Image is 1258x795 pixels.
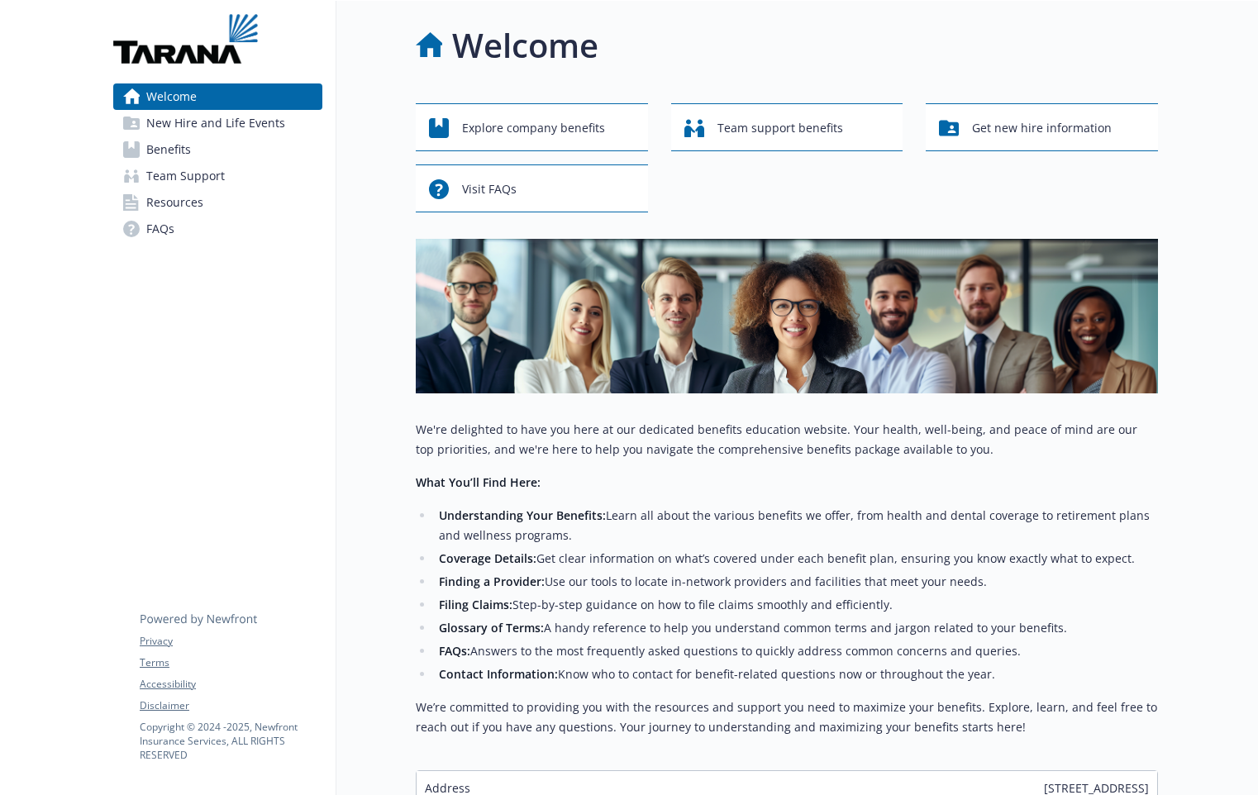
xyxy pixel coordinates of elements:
[439,643,470,659] strong: FAQs:
[671,103,903,151] button: Team support benefits
[434,595,1158,615] li: Step-by-step guidance on how to file claims smoothly and efficiently.
[140,634,322,649] a: Privacy
[140,698,322,713] a: Disclaimer
[146,216,174,242] span: FAQs
[416,103,648,151] button: Explore company benefits
[462,112,605,144] span: Explore company benefits
[416,474,541,490] strong: What You’ll Find Here:
[146,110,285,136] span: New Hire and Life Events
[416,697,1158,737] p: We’re committed to providing you with the resources and support you need to maximize your benefit...
[434,572,1158,592] li: Use our tools to locate in-network providers and facilities that meet your needs.
[434,618,1158,638] li: A handy reference to help you understand common terms and jargon related to your benefits.
[113,216,322,242] a: FAQs
[416,420,1158,459] p: We're delighted to have you here at our dedicated benefits education website. Your health, well-b...
[439,620,544,636] strong: Glossary of Terms:
[113,163,322,189] a: Team Support
[972,112,1112,144] span: Get new hire information
[439,666,558,682] strong: Contact Information:
[113,110,322,136] a: New Hire and Life Events
[717,112,843,144] span: Team support benefits
[434,506,1158,545] li: Learn all about the various benefits we offer, from health and dental coverage to retirement plan...
[439,550,536,566] strong: Coverage Details:
[416,239,1158,393] img: overview page banner
[416,164,648,212] button: Visit FAQs
[439,574,545,589] strong: Finding a Provider:
[140,677,322,692] a: Accessibility
[439,597,512,612] strong: Filing Claims:
[113,189,322,216] a: Resources
[439,507,606,523] strong: Understanding Your Benefits:
[434,549,1158,569] li: Get clear information on what’s covered under each benefit plan, ensuring you know exactly what t...
[146,136,191,163] span: Benefits
[434,641,1158,661] li: Answers to the most frequently asked questions to quickly address common concerns and queries.
[140,720,322,762] p: Copyright © 2024 - 2025 , Newfront Insurance Services, ALL RIGHTS RESERVED
[113,83,322,110] a: Welcome
[434,664,1158,684] li: Know who to contact for benefit-related questions now or throughout the year.
[462,174,517,205] span: Visit FAQs
[146,83,197,110] span: Welcome
[452,21,598,70] h1: Welcome
[113,136,322,163] a: Benefits
[146,189,203,216] span: Resources
[926,103,1158,151] button: Get new hire information
[140,655,322,670] a: Terms
[146,163,225,189] span: Team Support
